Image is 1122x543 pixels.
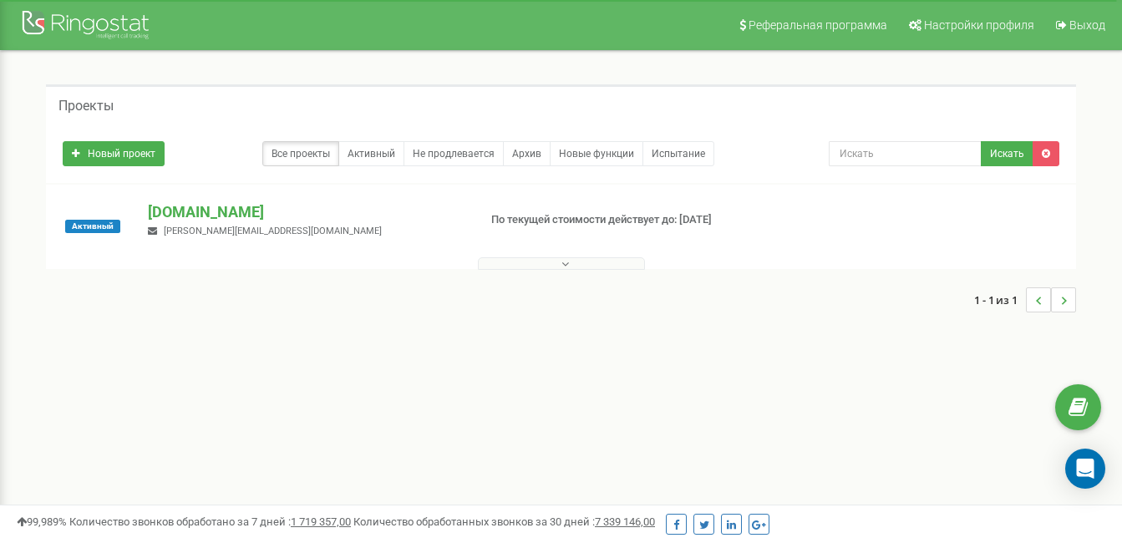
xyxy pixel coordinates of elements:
u: 1 719 357,00 [291,515,351,528]
a: Активный [338,141,404,166]
span: Реферальная программа [749,18,887,32]
div: Открыть Интерком Мессенджер [1065,449,1105,489]
a: Новый проект [63,141,165,166]
span: Настройки профиля [924,18,1034,32]
a: Архив [503,141,551,166]
a: Не продлевается [404,141,504,166]
p: По текущей стоимости действует до: [DATE] [491,212,722,228]
span: Количество звонков обработано за 7 дней : [69,515,351,528]
a: Все проекты [262,141,339,166]
nav: ... [974,271,1076,329]
span: [PERSON_NAME][EMAIL_ADDRESS][DOMAIN_NAME] [164,226,382,236]
font: 99,989% [27,515,67,528]
p: [DOMAIN_NAME] [148,201,464,223]
span: Количество обработанных звонков за 30 дней : [353,515,655,528]
span: Выход [1069,18,1105,32]
u: 7 339 146,00 [595,515,655,528]
span: 1 - 1 из 1 [974,287,1026,312]
span: Активный [65,220,120,233]
input: Искать [829,141,982,166]
font: Новый проект [88,148,155,160]
a: Новые функции [550,141,643,166]
h5: Проекты [58,99,114,114]
button: Искать [981,141,1033,166]
a: Испытание [642,141,714,166]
